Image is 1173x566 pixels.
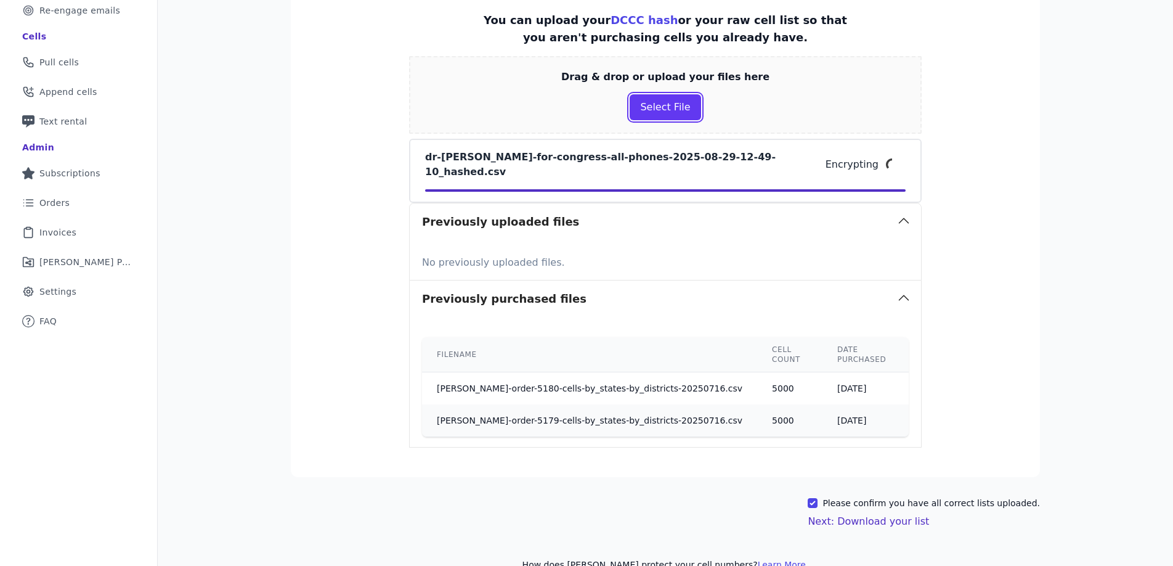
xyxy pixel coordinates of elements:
a: Subscriptions [10,160,147,187]
p: Encrypting [826,157,879,172]
td: [PERSON_NAME]-order-5179-cells-by_states-by_districts-20250716.csv [422,404,757,437]
button: Next: Download your list [808,514,929,529]
td: 5000 [757,404,822,437]
td: 5000 [757,372,822,405]
p: dr-[PERSON_NAME]-for-congress-all-phones-2025-08-29-12-49-10_hashed.csv [425,150,826,179]
span: Re-engage emails [39,4,120,17]
p: Drag & drop or upload your files here [561,70,769,84]
h3: Previously uploaded files [422,213,579,231]
th: Filename [422,337,757,372]
span: Pull cells [39,56,79,68]
a: FAQ [10,308,147,335]
a: DCCC hash [611,14,678,27]
span: Invoices [39,226,76,239]
h3: Previously purchased files [422,290,586,308]
span: Settings [39,285,76,298]
span: FAQ [39,315,57,327]
a: Settings [10,278,147,305]
span: [PERSON_NAME] Performance [39,256,132,268]
a: Orders [10,189,147,216]
p: No previously uploaded files. [422,250,909,270]
a: Invoices [10,219,147,246]
a: Append cells [10,78,147,105]
button: Select File [630,94,700,120]
a: Pull cells [10,49,147,76]
div: Cells [22,30,46,43]
td: [DATE] [822,404,909,437]
a: Text rental [10,108,147,135]
label: Please confirm you have all correct lists uploaded. [822,497,1040,509]
p: You can upload your or your raw cell list so that you aren't purchasing cells you already have. [473,12,858,46]
span: Subscriptions [39,167,100,179]
th: Cell count [757,337,822,372]
button: Previously uploaded files [410,203,921,240]
td: [PERSON_NAME]-order-5180-cells-by_states-by_districts-20250716.csv [422,372,757,405]
td: [DATE] [822,372,909,405]
a: [PERSON_NAME] Performance [10,248,147,276]
span: Orders [39,197,70,209]
button: Previously purchased files [410,281,921,318]
span: Text rental [39,115,87,128]
span: Append cells [39,86,97,98]
div: Admin [22,141,54,154]
th: Date purchased [822,337,909,372]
